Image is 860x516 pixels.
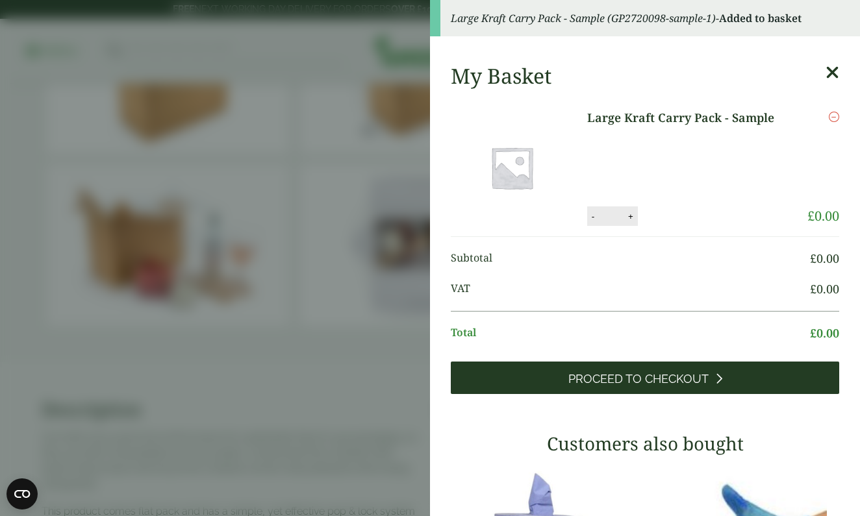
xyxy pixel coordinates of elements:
img: Placeholder [453,109,570,226]
span: Proceed to Checkout [568,372,709,386]
button: Open CMP widget [6,478,38,510]
a: Remove this item [829,109,839,125]
a: Large Kraft Carry Pack - Sample [587,109,791,127]
span: VAT [451,280,810,298]
h2: My Basket [451,64,551,88]
em: Large Kraft Carry Pack - Sample (GP2720098-sample-1) [451,11,716,25]
bdi: 0.00 [810,325,839,341]
span: Subtotal [451,250,810,267]
span: £ [810,281,816,297]
span: £ [810,251,816,266]
bdi: 0.00 [807,207,839,225]
a: Proceed to Checkout [451,362,839,394]
bdi: 0.00 [810,251,839,266]
strong: Added to basket [719,11,802,25]
button: + [624,211,637,222]
span: Total [451,325,810,342]
button: - [588,211,598,222]
bdi: 0.00 [810,281,839,297]
span: £ [807,207,815,225]
span: £ [810,325,816,341]
h3: Customers also bought [451,433,839,455]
